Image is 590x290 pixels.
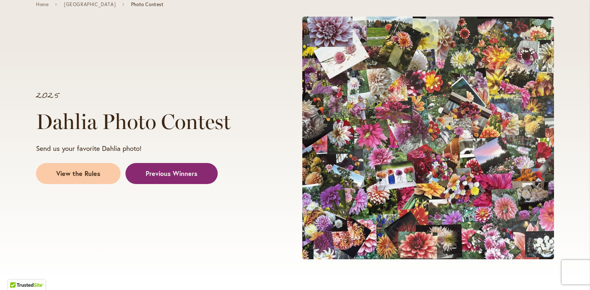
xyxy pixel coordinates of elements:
span: Previous Winners [146,169,197,178]
a: Home [36,2,49,7]
span: View the Rules [56,169,100,178]
a: [GEOGRAPHIC_DATA] [64,2,116,7]
a: Previous Winners [125,163,218,184]
h1: Dahlia Photo Contest [36,110,272,134]
span: Photo Contest [131,2,164,7]
a: View the Rules [36,163,121,184]
p: Send us your favorite Dahlia photo! [36,144,272,153]
p: 2025 [36,92,272,100]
